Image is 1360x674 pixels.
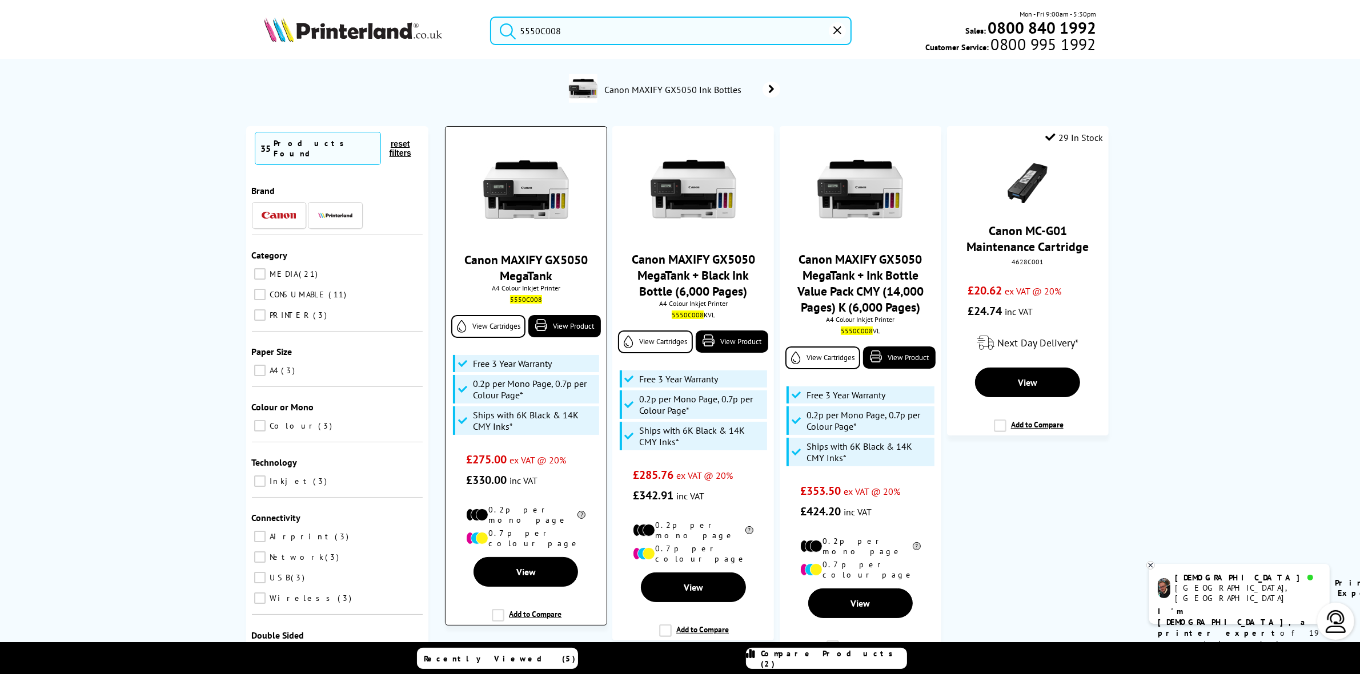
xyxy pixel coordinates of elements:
[267,310,312,320] span: PRINTER
[807,441,931,463] span: Ships with 6K Black & 14K CMY Inks*
[254,309,266,321] input: PRINTER 3
[850,598,870,609] span: View
[282,365,298,376] span: 3
[994,419,1064,441] label: Add to Compare
[381,139,420,158] button: reset filters
[466,473,507,487] span: £330.00
[800,483,841,498] span: £353.50
[800,559,921,580] li: 0.7p per colour page
[451,315,525,338] a: View Cartridges
[808,588,913,618] a: View
[1008,163,1048,203] img: Canon-MC-G01-Small.gif
[926,39,1096,53] span: Customer Service:
[827,640,896,662] label: Add to Compare
[1158,606,1321,671] p: of 19 years! I can help you choose the right product
[473,358,552,369] span: Free 3 Year Warranty
[807,389,885,401] span: Free 3 Year Warranty
[267,421,318,431] span: Colour
[989,39,1096,50] span: 0800 995 1992
[863,346,936,369] a: View Product
[267,572,290,583] span: USB
[299,269,321,279] span: 21
[319,421,335,431] span: 3
[329,289,350,300] span: 11
[264,17,442,42] img: Printerland Logo
[632,251,755,299] a: Canon MAXIFY GX5050 MegaTank + Black Ink Bottle (6,000 Pages)
[676,490,704,502] span: inc VAT
[785,315,936,324] span: A4 Colour Inkjet Printer
[633,467,673,482] span: £285.76
[761,648,906,669] span: Compare Products (2)
[267,365,280,376] span: A4
[252,185,275,196] span: Brand
[746,648,907,669] a: Compare Products (2)
[252,249,288,261] span: Category
[267,476,312,486] span: Inkjet
[641,572,746,602] a: View
[490,17,851,45] input: Search product or brand
[254,268,266,280] input: MEDIA 21
[264,17,476,45] a: Printerland Logo
[291,572,308,583] span: 3
[676,470,733,481] span: ex VAT @ 20%
[314,310,330,320] span: 3
[1020,9,1096,19] span: Mon - Fri 9:00am - 5:30pm
[844,486,900,497] span: ex VAT @ 20%
[483,147,569,232] img: Canon-GX5050-Front-Main-Small.jpg
[267,531,334,542] span: Airprint
[267,552,324,562] span: Network
[1158,606,1309,638] b: I'm [DEMOGRAPHIC_DATA], a printer expert
[640,393,764,416] span: 0.2p per Mono Page, 0.7p per Colour Page*
[338,593,355,603] span: 3
[968,283,1002,298] span: £20.62
[424,653,576,664] span: Recently Viewed (5)
[640,425,764,447] span: Ships with 6K Black & 14K CMY Inks*
[267,269,298,279] span: MEDIA
[672,310,704,319] mark: 5550C008
[516,566,536,578] span: View
[603,84,746,95] span: Canon MAXIFY GX5050 Ink Bottles
[466,505,585,525] li: 0.2p per mono page
[254,551,266,563] input: Network 3
[1325,610,1347,633] img: user-headset-light.svg
[492,609,561,631] label: Add to Compare
[797,251,924,315] a: Canon MAXIFY GX5050 MegaTank + Ink Bottle Value Pack CMY (14,000 Pages) K (6,000 Pages)
[997,336,1078,349] span: Next Day Delivery*
[988,17,1096,38] b: 0800 840 1992
[1005,285,1061,297] span: ex VAT @ 20%
[569,74,597,103] img: 5550C008-conspage.jpg
[788,326,933,335] div: VL
[254,420,266,431] input: Colour 3
[473,378,596,401] span: 0.2p per Mono Page, 0.7p per Colour Page*
[267,289,328,300] span: CONSUMABLE
[417,648,578,669] a: Recently Viewed (5)
[633,520,753,540] li: 0.2p per mono page
[1005,306,1033,317] span: inc VAT
[633,488,673,503] span: £342.91
[510,295,542,304] mark: 5550C008
[800,504,841,519] span: £424.20
[510,475,537,486] span: inc VAT
[473,409,596,432] span: Ships with 6K Black & 14K CMY Inks*
[326,552,342,562] span: 3
[466,528,585,548] li: 0.7p per colour page
[1018,377,1037,388] span: View
[510,454,566,466] span: ex VAT @ 20%
[528,315,600,337] a: View Product
[659,624,729,646] label: Add to Compare
[335,531,352,542] span: 3
[785,346,860,369] a: View Cartridges
[968,304,1002,318] span: £24.74
[274,138,375,159] div: Products Found
[618,330,693,353] a: View Cartridges
[640,373,719,385] span: Free 3 Year Warranty
[966,223,1089,255] a: Canon MC-G01 Maintenance Cartridge
[318,212,352,218] img: Printerland
[986,22,1096,33] a: 0800 840 1992
[975,368,1080,397] a: View
[254,531,266,542] input: Airprint 3
[262,212,296,219] img: Canon
[1175,583,1321,603] div: [GEOGRAPHIC_DATA], [GEOGRAPHIC_DATA]
[953,327,1103,359] div: modal_delivery
[254,592,266,604] input: Wireless 3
